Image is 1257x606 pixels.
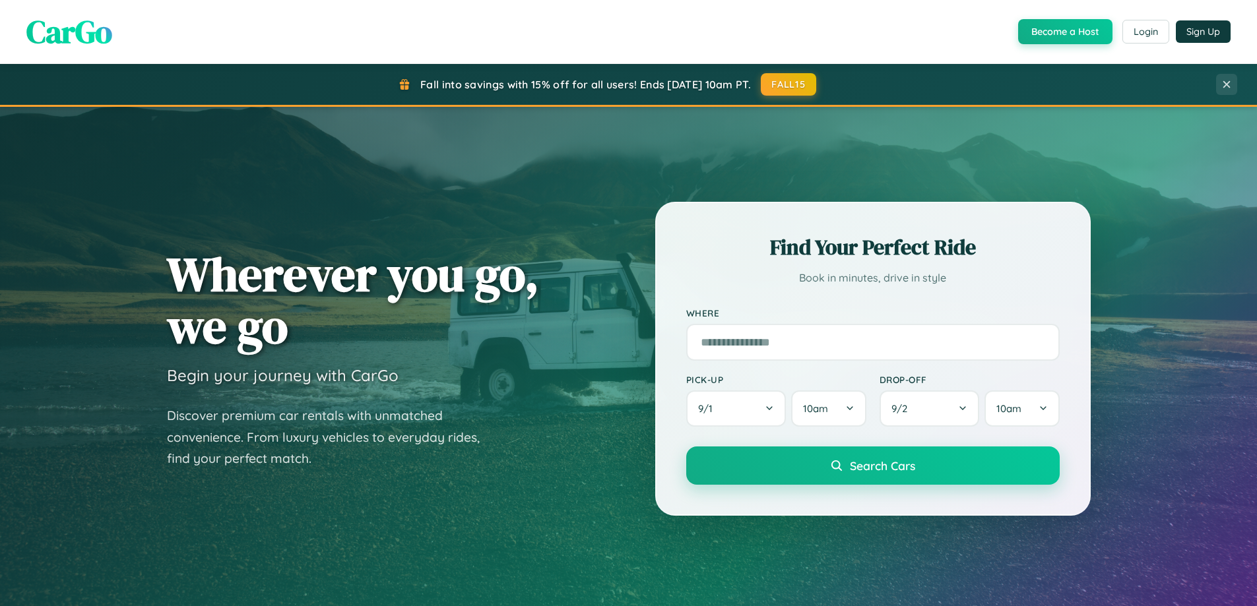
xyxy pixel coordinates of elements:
[686,268,1060,288] p: Book in minutes, drive in style
[880,390,980,427] button: 9/2
[686,390,787,427] button: 9/1
[891,402,914,415] span: 9 / 2
[26,10,112,53] span: CarGo
[1122,20,1169,44] button: Login
[803,402,828,415] span: 10am
[791,390,866,427] button: 10am
[1018,19,1112,44] button: Become a Host
[167,365,399,385] h3: Begin your journey with CarGo
[761,73,816,96] button: FALL15
[698,402,719,415] span: 9 / 1
[1176,20,1231,43] button: Sign Up
[167,405,497,470] p: Discover premium car rentals with unmatched convenience. From luxury vehicles to everyday rides, ...
[686,307,1060,318] label: Where
[686,374,866,385] label: Pick-up
[686,233,1060,262] h2: Find Your Perfect Ride
[686,446,1060,485] button: Search Cars
[996,402,1021,415] span: 10am
[850,458,915,473] span: Search Cars
[984,390,1059,427] button: 10am
[880,374,1060,385] label: Drop-off
[167,248,539,352] h1: Wherever you go, we go
[420,78,751,91] span: Fall into savings with 15% off for all users! Ends [DATE] 10am PT.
